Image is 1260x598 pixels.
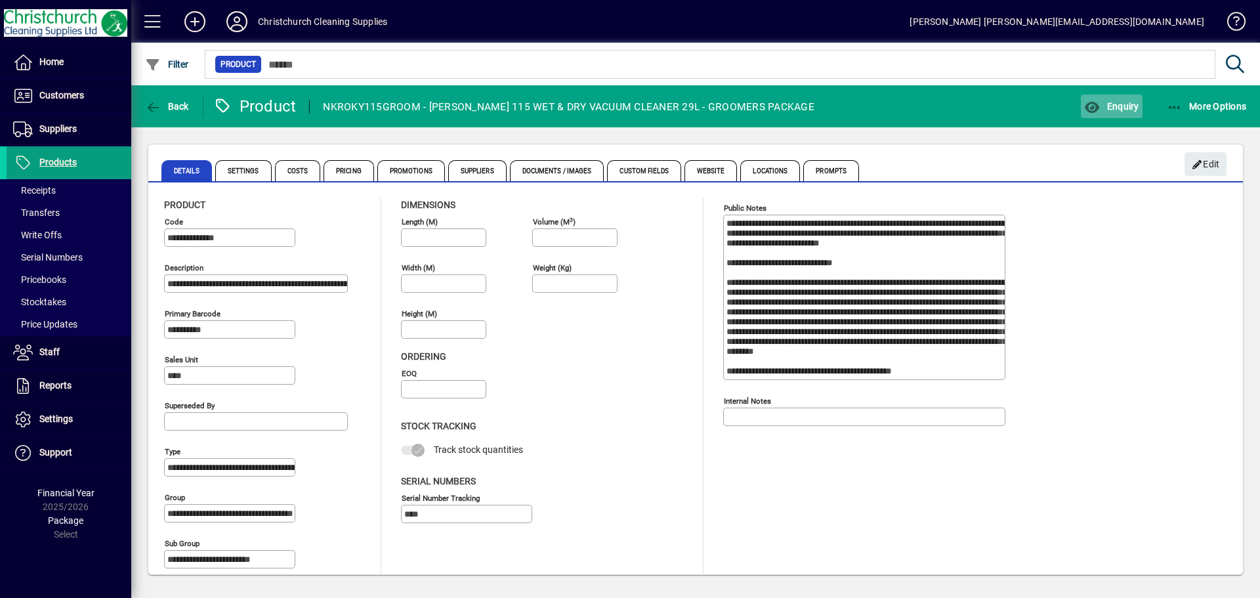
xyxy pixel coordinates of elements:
[220,58,256,71] span: Product
[48,515,83,526] span: Package
[7,202,131,224] a: Transfers
[13,319,77,330] span: Price Updates
[7,291,131,313] a: Stocktakes
[275,160,321,181] span: Costs
[39,56,64,67] span: Home
[165,355,198,364] mat-label: Sales unit
[7,403,131,436] a: Settings
[7,268,131,291] a: Pricebooks
[402,217,438,226] mat-label: Length (m)
[13,185,56,196] span: Receipts
[377,160,445,181] span: Promotions
[1217,3,1244,45] a: Knowledge Base
[401,200,455,210] span: Dimensions
[402,263,435,272] mat-label: Width (m)
[145,59,189,70] span: Filter
[7,437,131,469] a: Support
[39,447,72,458] span: Support
[39,414,73,424] span: Settings
[165,309,220,318] mat-label: Primary barcode
[142,95,192,118] button: Back
[145,101,189,112] span: Back
[37,488,94,498] span: Financial Year
[165,401,215,410] mat-label: Superseded by
[724,396,771,406] mat-label: Internal Notes
[402,309,437,318] mat-label: Height (m)
[684,160,738,181] span: Website
[39,90,84,100] span: Customers
[803,160,859,181] span: Prompts
[39,380,72,391] span: Reports
[258,11,387,32] div: Christchurch Cleaning Supplies
[402,369,417,378] mat-label: EOQ
[434,444,523,455] span: Track stock quantities
[215,160,272,181] span: Settings
[1192,154,1220,175] span: Edit
[401,351,446,362] span: Ordering
[13,207,60,218] span: Transfers
[165,447,180,456] mat-label: Type
[740,160,800,181] span: Locations
[39,157,77,167] span: Products
[1081,95,1142,118] button: Enquiry
[165,493,185,502] mat-label: Group
[324,160,374,181] span: Pricing
[13,230,62,240] span: Write Offs
[174,10,216,33] button: Add
[7,224,131,246] a: Write Offs
[131,95,203,118] app-page-header-button: Back
[724,203,766,213] mat-label: Public Notes
[323,96,814,117] div: NKROKY115GROOM - [PERSON_NAME] 115 WET & DRY VACUUM CLEANER 29L - GROOMERS PACKAGE
[7,79,131,112] a: Customers
[510,160,604,181] span: Documents / Images
[448,160,507,181] span: Suppliers
[164,200,205,210] span: Product
[7,313,131,335] a: Price Updates
[161,160,212,181] span: Details
[165,217,183,226] mat-label: Code
[570,216,573,223] sup: 3
[13,252,83,263] span: Serial Numbers
[7,336,131,369] a: Staff
[13,274,66,285] span: Pricebooks
[165,263,203,272] mat-label: Description
[142,53,192,76] button: Filter
[13,297,66,307] span: Stocktakes
[1164,95,1250,118] button: More Options
[1185,152,1227,176] button: Edit
[910,11,1204,32] div: [PERSON_NAME] [PERSON_NAME][EMAIL_ADDRESS][DOMAIN_NAME]
[533,263,572,272] mat-label: Weight (Kg)
[402,493,480,502] mat-label: Serial Number tracking
[1084,101,1139,112] span: Enquiry
[7,46,131,79] a: Home
[213,96,297,117] div: Product
[7,113,131,146] a: Suppliers
[607,160,681,181] span: Custom Fields
[7,246,131,268] a: Serial Numbers
[7,370,131,402] a: Reports
[165,539,199,548] mat-label: Sub group
[216,10,258,33] button: Profile
[7,179,131,202] a: Receipts
[401,476,476,486] span: Serial Numbers
[39,347,60,357] span: Staff
[39,123,77,134] span: Suppliers
[533,217,576,226] mat-label: Volume (m )
[1167,101,1247,112] span: More Options
[401,421,476,431] span: Stock Tracking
